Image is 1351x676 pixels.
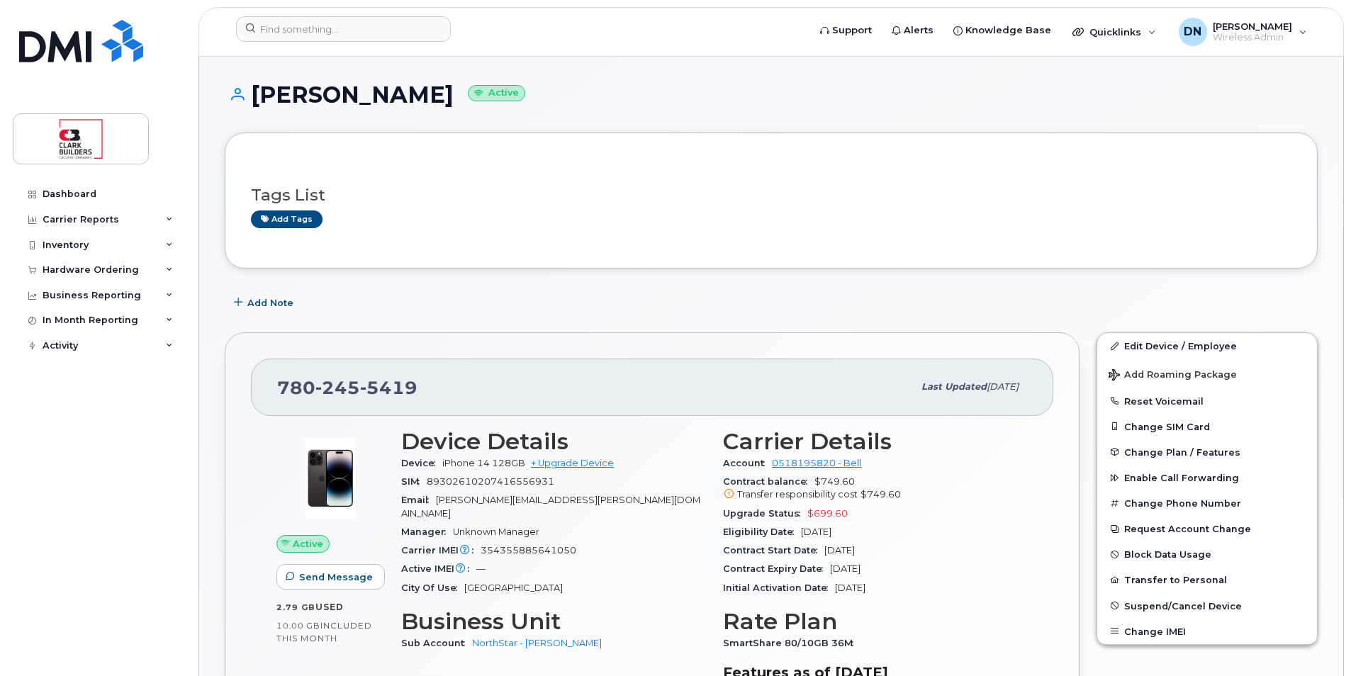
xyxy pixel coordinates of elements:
span: City Of Use [401,582,464,593]
h1: [PERSON_NAME] [225,82,1318,107]
span: Initial Activation Date [723,582,835,593]
span: Eligibility Date [723,526,801,537]
span: SmartShare 80/10GB 36M [723,638,861,648]
span: Contract Start Date [723,545,824,556]
span: $749.60 [723,476,1028,502]
span: Unknown Manager [453,526,539,537]
span: Add Note [247,296,293,310]
span: Suspend/Cancel Device [1124,600,1242,611]
span: [DATE] [830,563,861,574]
span: iPhone 14 128GB [442,458,525,468]
h3: Business Unit [401,609,706,634]
span: $699.60 [807,508,848,519]
span: included this month [276,620,372,643]
span: — [476,563,486,574]
button: Request Account Change [1097,516,1317,541]
span: 89302610207416556931 [427,476,554,487]
span: used [315,602,344,612]
span: [DATE] [987,381,1019,392]
button: Add Note [225,290,305,315]
span: 245 [315,377,360,398]
span: [DATE] [835,582,865,593]
span: Manager [401,526,453,537]
a: 0518195820 - Bell [772,458,861,468]
span: [DATE] [801,526,831,537]
h3: Tags List [251,186,1291,204]
button: Send Message [276,564,385,590]
span: 2.79 GB [276,602,315,612]
h3: Device Details [401,429,706,454]
button: Add Roaming Package [1097,359,1317,388]
iframe: Messenger Launcher [1289,614,1340,665]
span: Change Plan / Features [1124,446,1240,457]
a: Add tags [251,210,323,228]
span: Active IMEI [401,563,476,574]
span: Send Message [299,570,373,584]
span: Transfer responsibility cost [737,489,858,500]
h3: Rate Plan [723,609,1028,634]
span: Enable Call Forwarding [1124,473,1239,483]
span: Carrier IMEI [401,545,481,556]
span: 5419 [360,377,417,398]
button: Reset Voicemail [1097,388,1317,414]
span: Active [293,537,323,551]
span: Contract Expiry Date [723,563,830,574]
a: Edit Device / Employee [1097,333,1317,359]
span: Contract balance [723,476,814,487]
img: image20231002-3703462-njx0qo.jpeg [288,436,373,521]
span: [PERSON_NAME][EMAIL_ADDRESS][PERSON_NAME][DOMAIN_NAME] [401,495,700,518]
span: 780 [277,377,417,398]
span: SIM [401,476,427,487]
a: NorthStar - [PERSON_NAME] [472,638,602,648]
button: Transfer to Personal [1097,567,1317,592]
h3: Carrier Details [723,429,1028,454]
button: Change Phone Number [1097,490,1317,516]
span: Add Roaming Package [1109,369,1237,383]
span: Device [401,458,442,468]
small: Active [468,85,525,101]
span: 354355885641050 [481,545,576,556]
span: Account [723,458,772,468]
span: [DATE] [824,545,855,556]
button: Change Plan / Features [1097,439,1317,465]
a: + Upgrade Device [531,458,614,468]
button: Change SIM Card [1097,414,1317,439]
span: Last updated [921,381,987,392]
span: Sub Account [401,638,472,648]
button: Suspend/Cancel Device [1097,593,1317,619]
span: $749.60 [861,489,901,500]
button: Enable Call Forwarding [1097,465,1317,490]
span: [GEOGRAPHIC_DATA] [464,582,563,593]
span: Upgrade Status [723,508,807,519]
span: 10.00 GB [276,621,320,631]
button: Block Data Usage [1097,541,1317,567]
span: Email [401,495,436,505]
button: Change IMEI [1097,619,1317,644]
